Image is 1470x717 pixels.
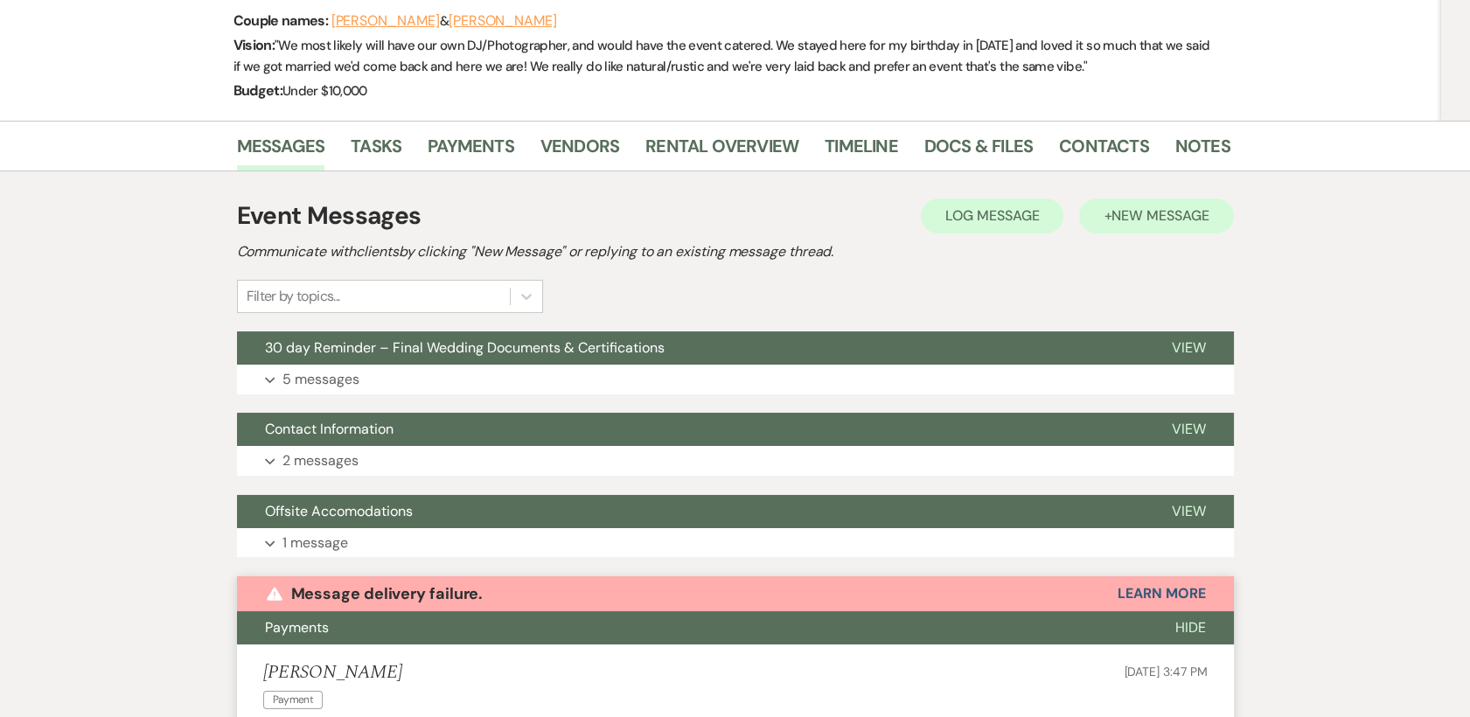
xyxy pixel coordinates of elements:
a: Payments [428,132,514,171]
button: Log Message [921,198,1063,233]
button: 2 messages [237,446,1234,476]
span: Offsite Accomodations [265,502,413,520]
span: Under $10,000 [282,82,367,100]
span: View [1172,502,1206,520]
p: Message delivery failure. [291,581,484,607]
span: Payment [263,691,324,709]
span: New Message [1111,206,1209,225]
div: Filter by topics... [247,286,340,307]
a: Timeline [825,132,898,171]
a: Contacts [1059,132,1149,171]
span: View [1172,338,1206,357]
button: Payments [237,611,1147,644]
button: 30 day Reminder – Final Wedding Documents & Certifications [237,331,1144,365]
span: " We most likely will have our own DJ/Photographer, and would have the event catered. We stayed h... [233,37,1210,75]
a: Notes [1175,132,1230,171]
span: Vision: [233,36,275,54]
p: 5 messages [282,368,359,391]
h5: [PERSON_NAME] [263,662,402,684]
button: 1 message [237,528,1234,558]
p: 1 message [282,532,348,554]
a: Vendors [540,132,619,171]
button: View [1144,495,1234,528]
button: Learn More [1118,587,1205,601]
span: [DATE] 3:47 PM [1124,664,1207,679]
a: Tasks [351,132,401,171]
span: & [331,12,557,30]
span: View [1172,420,1206,438]
span: Couple names: [233,11,331,30]
span: 30 day Reminder – Final Wedding Documents & Certifications [265,338,665,357]
span: Contact Information [265,420,394,438]
a: Docs & Files [924,132,1033,171]
span: Budget: [233,81,283,100]
button: 5 messages [237,365,1234,394]
button: Offsite Accomodations [237,495,1144,528]
button: [PERSON_NAME] [449,14,557,28]
button: View [1144,413,1234,446]
a: Rental Overview [645,132,798,171]
span: Log Message [945,206,1039,225]
span: Payments [265,618,329,637]
button: +New Message [1079,198,1233,233]
button: View [1144,331,1234,365]
p: 2 messages [282,449,359,472]
button: Contact Information [237,413,1144,446]
h2: Communicate with clients by clicking "New Message" or replying to an existing message thread. [237,241,1234,262]
h1: Event Messages [237,198,421,234]
a: Messages [237,132,325,171]
button: [PERSON_NAME] [331,14,440,28]
span: Hide [1175,618,1206,637]
button: Hide [1147,611,1234,644]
